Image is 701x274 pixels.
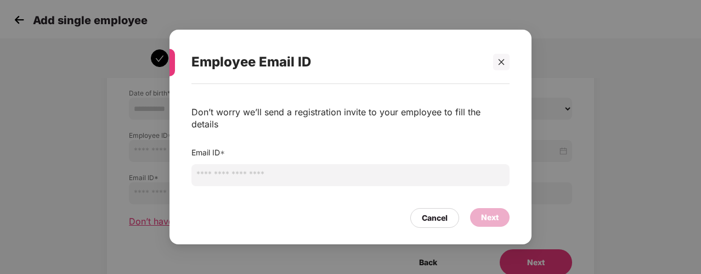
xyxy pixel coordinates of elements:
[191,41,483,83] div: Employee Email ID
[191,148,225,157] label: Email ID
[191,106,510,130] div: Don’t worry we’ll send a registration invite to your employee to fill the details
[481,211,499,223] div: Next
[422,212,448,224] div: Cancel
[498,58,505,66] span: close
